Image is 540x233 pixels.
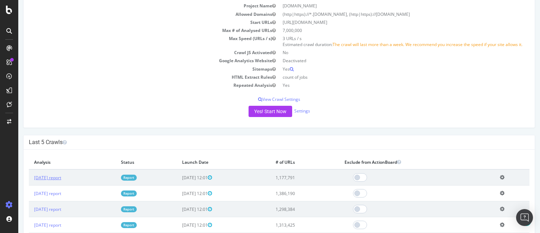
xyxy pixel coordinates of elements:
[103,206,118,212] a: Report
[16,222,43,228] a: [DATE] report
[11,57,261,65] td: Google Analytics Website
[11,81,261,89] td: Repeated Analysis
[16,190,43,196] a: [DATE] report
[261,48,511,57] td: No
[261,81,511,89] td: Yes
[164,206,194,212] span: [DATE] 12:01
[11,34,261,48] td: Max Speed (URLs / s)
[261,18,511,26] td: [URL][DOMAIN_NAME]
[11,48,261,57] td: Crawl JS Activated
[164,190,194,196] span: [DATE] 12:01
[11,73,261,81] td: HTML Extract Rules
[252,201,321,217] td: 1,298,384
[16,206,43,212] a: [DATE] report
[516,209,533,226] div: Open Intercom Messenger
[11,139,511,146] h4: Last 5 Crawls
[252,169,321,186] td: 1,177,791
[321,155,476,169] th: Exclude from ActionBoard
[159,155,252,169] th: Launch Date
[11,2,261,10] td: Project Name
[261,2,511,10] td: [DOMAIN_NAME]
[261,10,511,18] td: (http|https)://*.[DOMAIN_NAME], (http|https)://[DOMAIN_NAME]
[11,96,511,102] p: View Crawl Settings
[164,175,194,181] span: [DATE] 12:01
[164,222,194,228] span: [DATE] 12:01
[11,26,261,34] td: Max # of Analysed URLs
[261,34,511,48] td: 3 URLs / s Estimated crawl duration:
[314,41,504,47] span: The crawl will last more than a week. We recommend you increase the speed if your site allows it.
[97,155,158,169] th: Status
[11,65,261,73] td: Sitemaps
[11,18,261,26] td: Start URLs
[11,10,261,18] td: Allowed Domains
[252,217,321,233] td: 1,313,425
[252,155,321,169] th: # of URLs
[103,175,118,181] a: Report
[261,65,511,73] td: Yes
[16,175,43,181] a: [DATE] report
[261,57,511,65] td: Deactivated
[276,108,292,114] a: Settings
[261,26,511,34] td: 7,000,000
[103,190,118,196] a: Report
[103,222,118,228] a: Report
[230,106,274,117] button: Yes! Start Now
[252,186,321,201] td: 1,386,190
[11,155,97,169] th: Analysis
[261,73,511,81] td: count of jobs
